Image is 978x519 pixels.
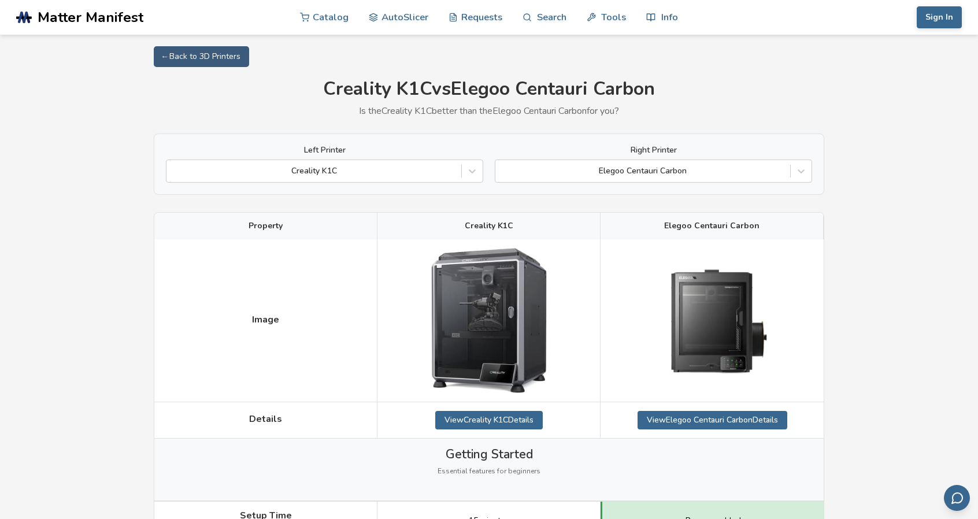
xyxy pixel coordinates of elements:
label: Left Printer [166,146,483,155]
a: ViewElegoo Centauri CarbonDetails [638,411,787,429]
a: ViewCreality K1CDetails [435,411,543,429]
span: Essential features for beginners [438,468,540,476]
button: Sign In [917,6,962,28]
span: Property [249,221,283,231]
span: Image [252,314,279,325]
span: Elegoo Centauri Carbon [664,221,760,231]
h1: Creality K1C vs Elegoo Centauri Carbon [154,79,824,100]
span: Details [249,414,282,424]
span: Matter Manifest [38,9,143,25]
p: Is the Creality K1C better than the Elegoo Centauri Carbon for you? [154,106,824,116]
input: Creality K1C [172,166,175,176]
span: Creality K1C [465,221,513,231]
button: Send feedback via email [944,485,970,511]
img: Creality K1C [431,248,547,393]
span: Getting Started [446,447,533,461]
img: Elegoo Centauri Carbon [654,254,770,387]
label: Right Printer [495,146,812,155]
input: Elegoo Centauri Carbon [501,166,503,176]
a: ← Back to 3D Printers [154,46,249,67]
